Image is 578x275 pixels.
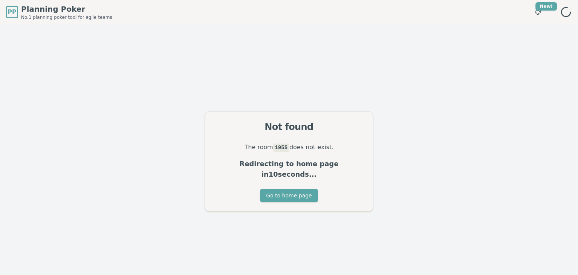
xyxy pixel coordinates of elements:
div: Not found [214,121,364,133]
button: Go to home page [260,189,318,202]
p: The room does not exist. [214,142,364,153]
button: New! [531,5,545,19]
a: PPPlanning PokerNo.1 planning poker tool for agile teams [6,4,112,20]
span: Planning Poker [21,4,112,14]
p: Redirecting to home page in 10 seconds... [214,159,364,180]
div: New! [535,2,557,11]
span: No.1 planning poker tool for agile teams [21,14,112,20]
span: PP [8,8,16,17]
code: 1955 [273,144,289,152]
